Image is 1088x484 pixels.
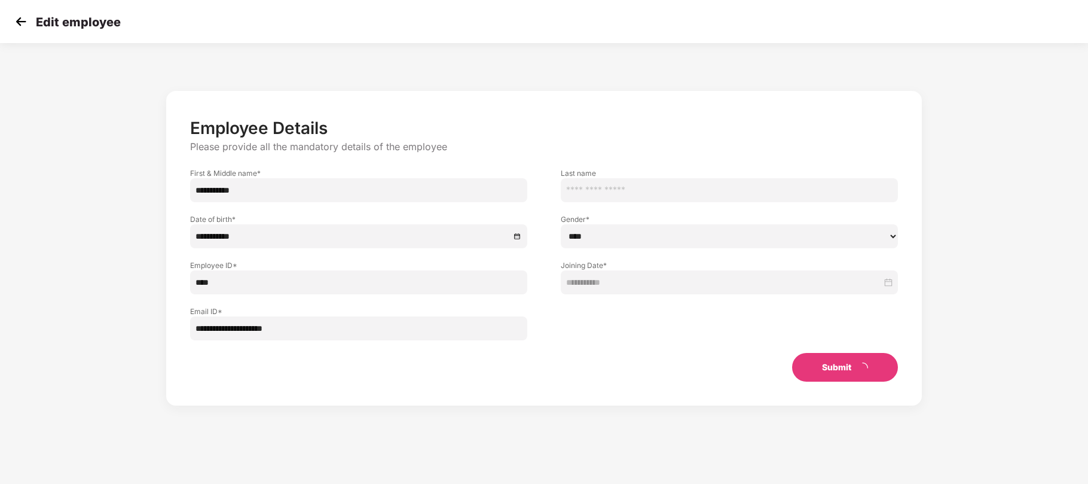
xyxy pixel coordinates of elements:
[792,353,898,382] button: Submitloading
[190,214,527,224] label: Date of birth
[561,260,898,270] label: Joining Date
[190,141,898,153] p: Please provide all the mandatory details of the employee
[857,363,868,373] span: loading
[190,260,527,270] label: Employee ID
[190,306,527,316] label: Email ID
[190,118,898,138] p: Employee Details
[12,13,30,31] img: svg+xml;base64,PHN2ZyB4bWxucz0iaHR0cDovL3d3dy53My5vcmcvMjAwMC9zdmciIHdpZHRoPSIzMCIgaGVpZ2h0PSIzMC...
[36,15,121,29] p: Edit employee
[561,214,898,224] label: Gender
[561,168,898,178] label: Last name
[190,168,527,178] label: First & Middle name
